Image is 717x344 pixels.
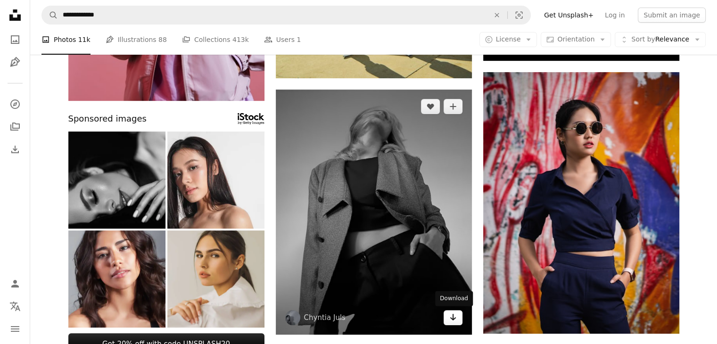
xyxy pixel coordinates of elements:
[486,6,507,24] button: Clear
[6,297,25,316] button: Language
[6,53,25,72] a: Illustrations
[444,310,462,325] a: Download
[496,35,521,43] span: License
[6,140,25,159] a: Download History
[6,319,25,338] button: Menu
[158,34,167,45] span: 88
[638,8,706,23] button: Submit an image
[557,35,594,43] span: Orientation
[435,291,473,306] div: Download
[276,90,472,335] img: woman in black blazer covering her face with gray scarf
[68,112,147,126] span: Sponsored images
[106,25,167,55] a: Illustrations 88
[297,34,301,45] span: 1
[41,6,531,25] form: Find visuals sitewide
[421,99,440,114] button: Like
[541,32,611,47] button: Orientation
[6,95,25,114] a: Explore
[6,117,25,136] a: Collections
[68,131,165,229] img: beautiful woman. black and white photo
[6,274,25,293] a: Log in / Sign up
[508,6,530,24] button: Visual search
[631,35,655,43] span: Sort by
[444,99,462,114] button: Add to Collection
[631,35,689,44] span: Relevance
[483,198,679,207] a: woman wearing sunglasses
[599,8,630,23] a: Log in
[68,230,165,328] img: Beautiful Young Hispanic Woman Portrait
[232,34,249,45] span: 413k
[276,207,472,216] a: woman in black blazer covering her face with gray scarf
[167,230,264,328] img: Female portrait. Fashion model
[264,25,301,55] a: Users 1
[42,6,58,24] button: Search Unsplash
[167,131,264,229] img: Atmospheric beauty portraits of young Asian woman
[483,72,679,334] img: woman wearing sunglasses
[6,6,25,26] a: Home — Unsplash
[479,32,537,47] button: License
[538,8,599,23] a: Get Unsplash+
[285,310,300,325] img: Go to Chyntia Juls's profile
[6,30,25,49] a: Photos
[615,32,706,47] button: Sort byRelevance
[304,313,346,322] a: Chyntia Juls
[182,25,249,55] a: Collections 413k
